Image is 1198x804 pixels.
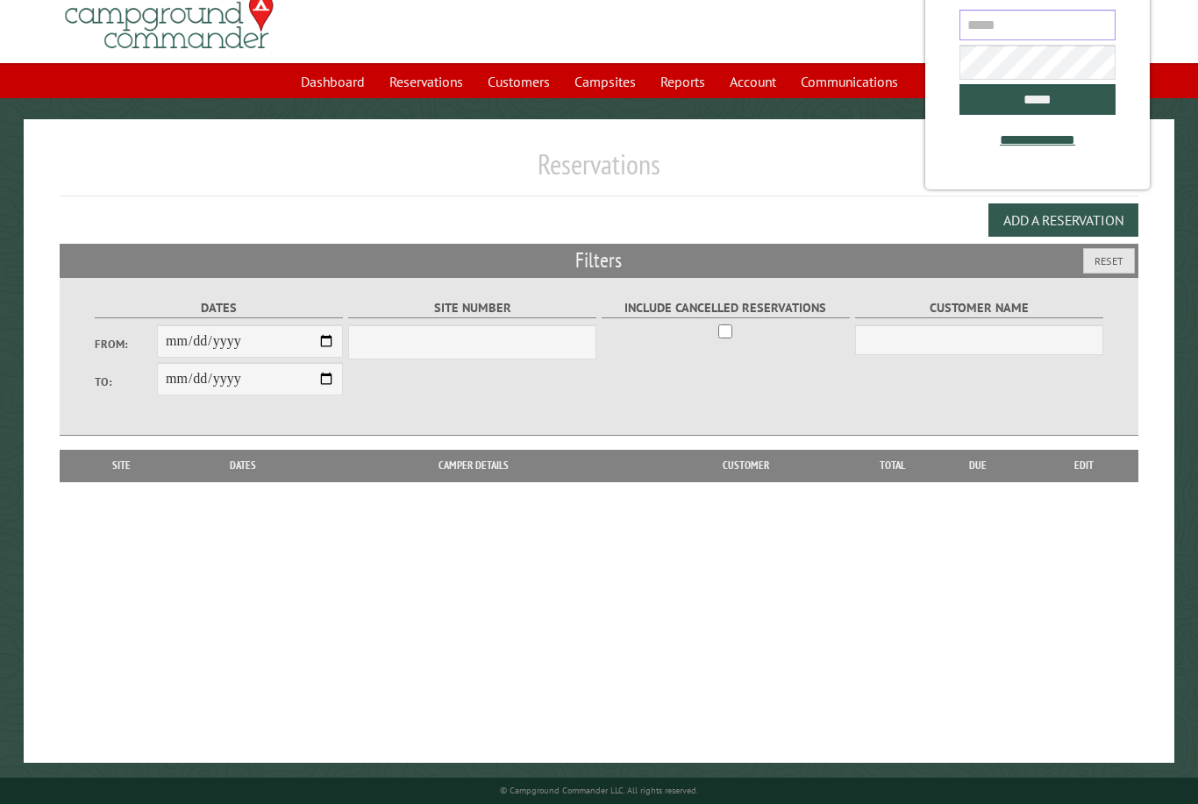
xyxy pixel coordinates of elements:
th: Total [858,450,928,481]
label: To: [95,374,157,390]
th: Customer [634,450,857,481]
a: Customers [477,65,560,98]
th: Edit [1029,450,1137,481]
a: Reports [650,65,716,98]
button: Reset [1083,248,1135,274]
a: Dashboard [290,65,375,98]
label: Customer Name [855,298,1103,318]
th: Dates [174,450,312,481]
label: Site Number [348,298,596,318]
th: Site [68,450,174,481]
h2: Filters [60,244,1137,277]
a: Reservations [379,65,474,98]
label: Include Cancelled Reservations [602,298,850,318]
a: Account [719,65,787,98]
label: Dates [95,298,343,318]
th: Due [928,450,1030,481]
small: © Campground Commander LLC. All rights reserved. [500,785,698,796]
a: Communications [790,65,909,98]
a: Campsites [564,65,646,98]
th: Camper Details [312,450,634,481]
label: From: [95,336,157,352]
h1: Reservations [60,147,1137,196]
button: Add a Reservation [988,203,1138,237]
